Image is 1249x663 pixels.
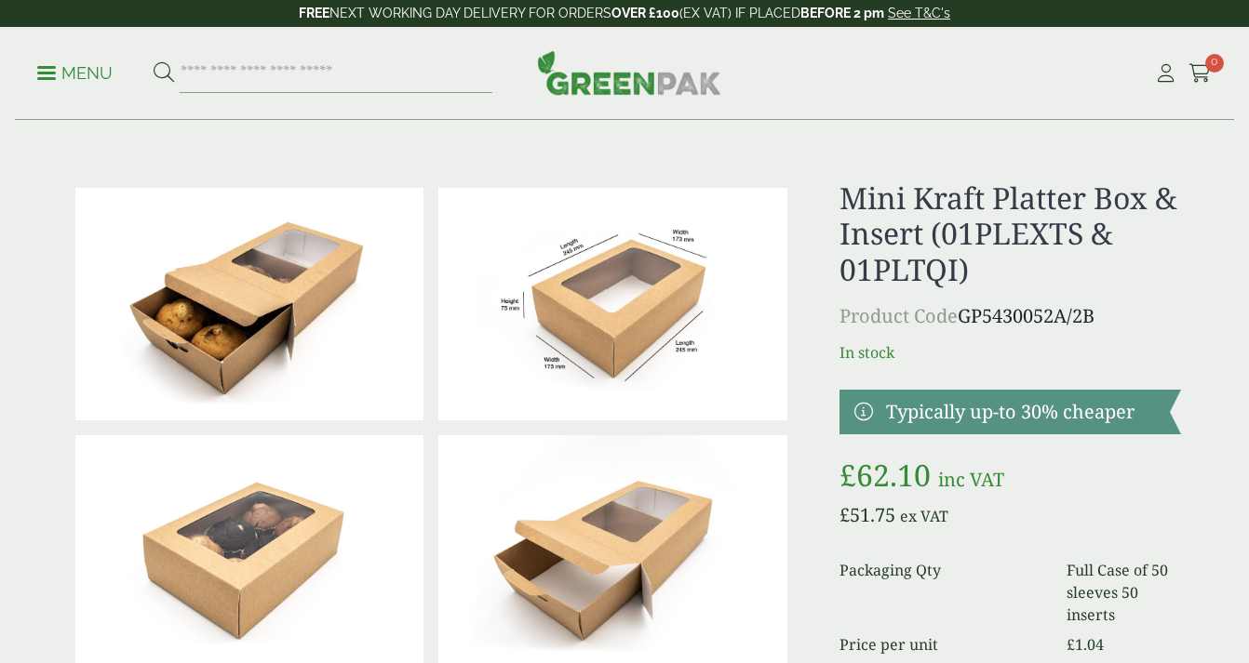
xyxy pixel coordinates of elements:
[839,633,1044,656] dt: Price per unit
[1205,54,1224,73] span: 0
[1154,64,1177,83] i: My Account
[611,6,679,20] strong: OVER £100
[839,502,895,527] bdi: 51.75
[1067,634,1104,655] bdi: 1.04
[938,467,1004,492] span: inc VAT
[537,50,721,95] img: GreenPak Supplies
[75,188,423,420] img: IMG_4535
[1189,64,1212,83] i: Cart
[839,455,856,495] span: £
[1189,60,1212,87] a: 0
[800,6,884,20] strong: BEFORE 2 pm
[839,502,850,527] span: £
[839,455,931,495] bdi: 62.10
[888,6,950,20] a: See T&C's
[839,302,1181,330] p: GP5430052A/2B
[839,180,1181,287] h1: Mini Kraft Platter Box & Insert (01PLEXTS & 01PLTQI)
[839,303,958,328] span: Product Code
[839,559,1044,626] dt: Packaging Qty
[299,6,329,20] strong: FREE
[900,506,948,526] span: ex VAT
[37,62,113,85] p: Menu
[1067,559,1181,626] dd: Full Case of 50 sleeves 50 inserts
[1067,634,1075,655] span: £
[839,341,1181,364] p: In stock
[37,62,113,81] a: Menu
[438,188,786,420] img: Platter_mini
